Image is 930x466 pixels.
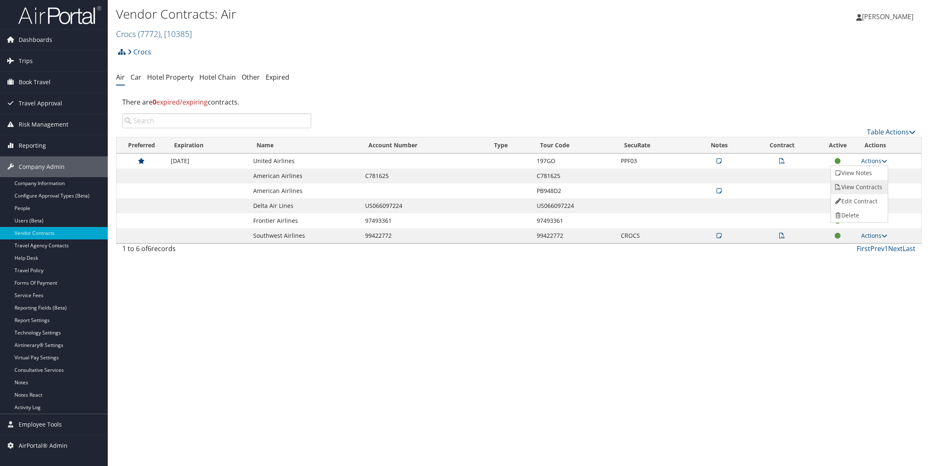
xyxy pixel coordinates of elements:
td: American Airlines [249,183,361,198]
td: PB948D2 [533,183,616,198]
a: View Contracts [831,180,886,194]
td: C781625 [533,168,616,183]
td: Frontier Airlines [249,213,361,228]
div: 1 to 6 of records [122,244,311,258]
span: , [ 10385 ] [160,28,192,39]
th: Name: activate to sort column ascending [249,137,361,154]
td: PPF03 [617,154,692,168]
h1: Vendor Contracts: Air [116,5,653,23]
td: 97493361 [361,213,487,228]
a: Actions [861,157,887,165]
span: Dashboards [19,29,52,50]
img: airportal-logo.png [18,5,101,25]
strong: 0 [153,98,156,107]
span: Reporting [19,135,46,156]
td: Delta Air Lines [249,198,361,213]
a: View Notes [831,166,886,180]
span: Travel Approval [19,93,62,114]
a: First [857,244,870,253]
a: Hotel Chain [199,73,236,82]
span: ( 7772 ) [138,28,160,39]
input: Search [122,113,311,128]
span: Risk Management [19,114,68,135]
td: American Airlines [249,168,361,183]
th: Tour Code: activate to sort column ascending [533,137,616,154]
a: Last [903,244,915,253]
td: 97493361 [533,213,616,228]
th: Preferred: activate to sort column ascending [116,137,167,154]
a: Prev [870,244,884,253]
td: CROCS [617,228,692,243]
a: Car [131,73,141,82]
a: Table Actions [867,127,915,137]
td: Southwest Airlines [249,228,361,243]
td: [DATE] [167,154,249,168]
span: [PERSON_NAME] [862,12,913,21]
td: 197GO [533,154,616,168]
th: Notes: activate to sort column ascending [692,137,746,154]
a: [PERSON_NAME] [856,4,922,29]
th: Type: activate to sort column ascending [487,137,533,154]
td: United Airlines [249,154,361,168]
a: Hotel Property [147,73,194,82]
th: Actions [857,137,921,154]
td: 99422772 [533,228,616,243]
span: Employee Tools [19,414,62,435]
a: Delete [831,208,886,222]
a: Other [242,73,260,82]
span: expired/expiring [153,98,208,107]
a: Crocs [116,28,192,39]
a: 1 [884,244,888,253]
a: Air [116,73,125,82]
td: US066097224 [533,198,616,213]
td: 99422772 [361,228,487,243]
a: Edit [831,194,886,208]
td: C781625 [361,168,487,183]
a: Actions [861,232,887,239]
th: SecuRate: activate to sort column ascending [617,137,692,154]
th: Contract: activate to sort column ascending [746,137,818,154]
span: 6 [148,244,151,253]
span: Company Admin [19,156,65,177]
span: Trips [19,51,33,71]
a: Expired [266,73,289,82]
div: There are contracts. [116,91,922,113]
td: US066097224 [361,198,487,213]
span: AirPortal® Admin [19,435,68,456]
a: Crocs [128,44,151,60]
span: Book Travel [19,72,51,93]
th: Active: activate to sort column ascending [818,137,857,154]
th: Expiration: activate to sort column ascending [167,137,249,154]
th: Account Number: activate to sort column ascending [361,137,487,154]
a: Next [888,244,903,253]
